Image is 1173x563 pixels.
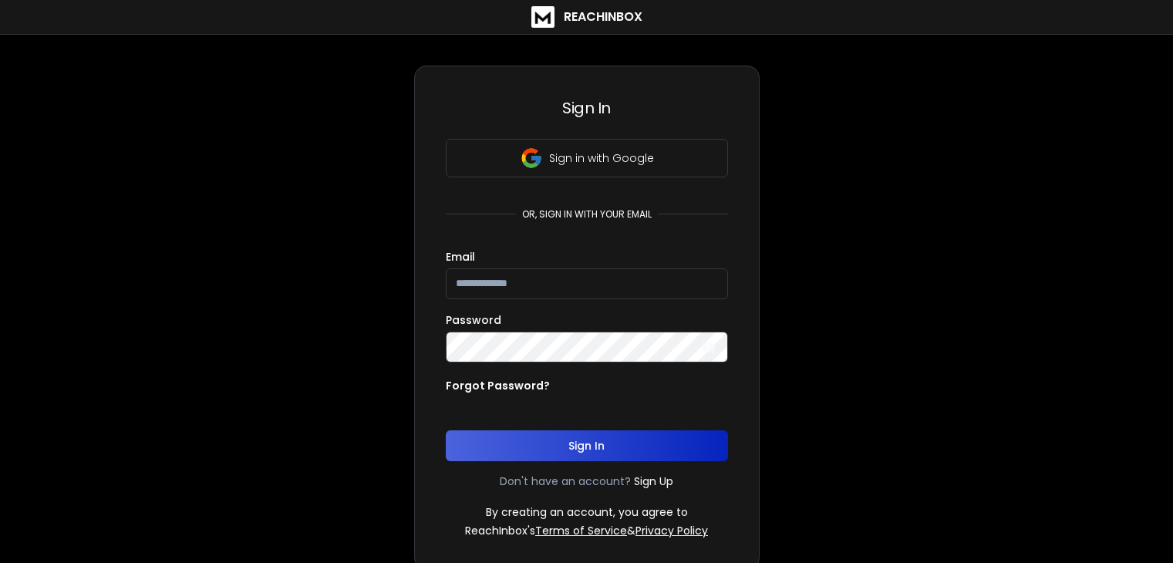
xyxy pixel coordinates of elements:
p: Sign in with Google [549,150,654,166]
a: Sign Up [634,474,673,489]
p: Forgot Password? [446,378,550,393]
label: Password [446,315,501,325]
p: ReachInbox's & [465,523,708,538]
p: By creating an account, you agree to [486,504,688,520]
a: ReachInbox [531,6,642,28]
h3: Sign In [446,97,728,119]
a: Privacy Policy [635,523,708,538]
button: Sign In [446,430,728,461]
img: logo [531,6,554,28]
label: Email [446,251,475,262]
p: or, sign in with your email [516,208,658,221]
button: Sign in with Google [446,139,728,177]
h1: ReachInbox [564,8,642,26]
a: Terms of Service [535,523,627,538]
p: Don't have an account? [500,474,631,489]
